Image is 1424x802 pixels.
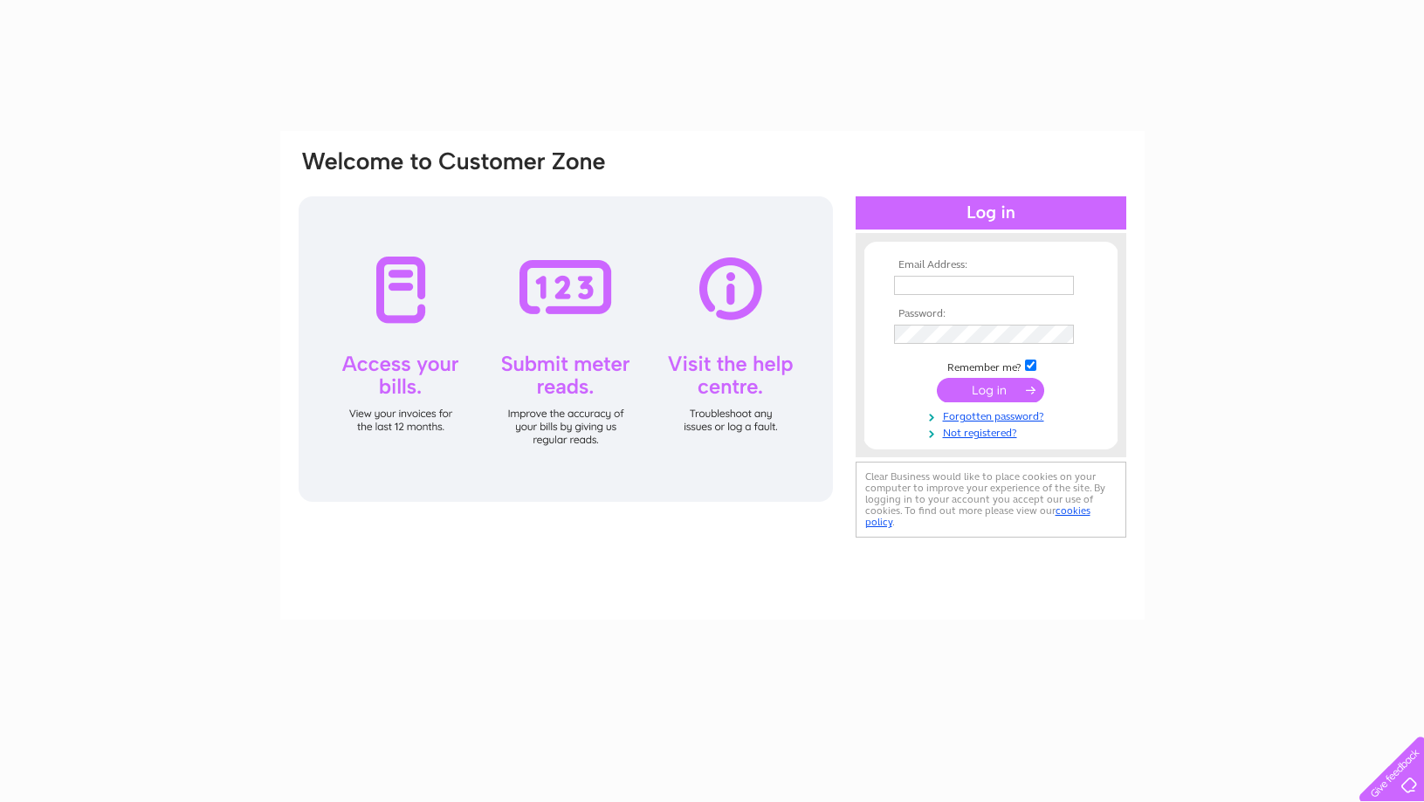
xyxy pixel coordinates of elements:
[865,504,1090,528] a: cookies policy
[894,423,1092,440] a: Not registered?
[890,259,1092,271] th: Email Address:
[890,308,1092,320] th: Password:
[937,378,1044,402] input: Submit
[890,357,1092,374] td: Remember me?
[894,407,1092,423] a: Forgotten password?
[856,462,1126,538] div: Clear Business would like to place cookies on your computer to improve your experience of the sit...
